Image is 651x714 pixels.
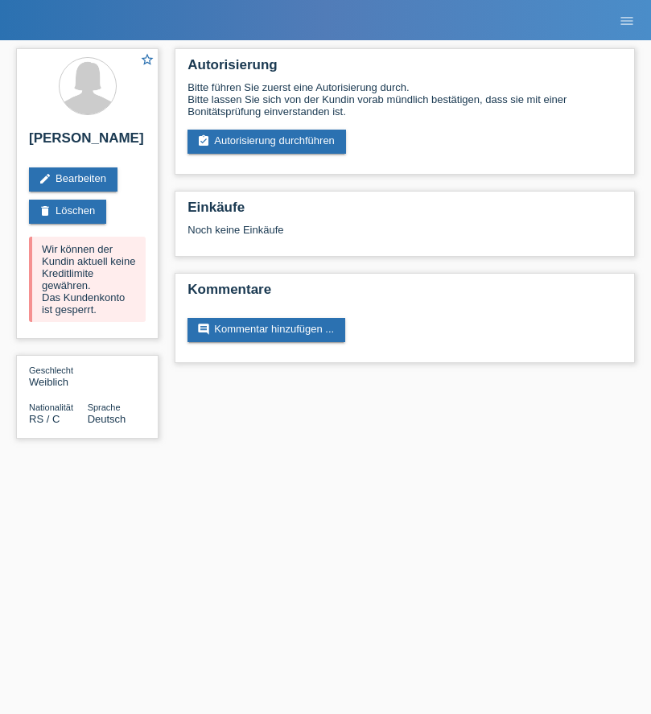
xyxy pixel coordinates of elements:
i: assignment_turned_in [197,134,210,147]
i: delete [39,204,52,217]
h2: [PERSON_NAME] [29,130,146,155]
a: editBearbeiten [29,167,117,192]
i: comment [197,323,210,336]
a: menu [611,15,643,25]
i: star_border [140,52,155,67]
a: assignment_turned_inAutorisierung durchführen [187,130,346,154]
span: Serbien / C / 06.09.2021 [29,413,60,425]
a: deleteLöschen [29,200,106,224]
span: Deutsch [88,413,126,425]
div: Bitte führen Sie zuerst eine Autorisierung durch. Bitte lassen Sie sich von der Kundin vorab münd... [187,81,622,118]
h2: Kommentare [187,282,622,306]
div: Weiblich [29,364,88,388]
a: star_border [140,52,155,69]
a: commentKommentar hinzufügen ... [187,318,345,342]
div: Noch keine Einkäufe [187,224,622,248]
h2: Einkäufe [187,200,622,224]
i: menu [619,13,635,29]
div: Wir können der Kundin aktuell keine Kreditlimite gewähren. Das Kundenkonto ist gesperrt. [29,237,146,322]
i: edit [39,172,52,185]
span: Sprache [88,402,121,412]
span: Geschlecht [29,365,73,375]
span: Nationalität [29,402,73,412]
h2: Autorisierung [187,57,622,81]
